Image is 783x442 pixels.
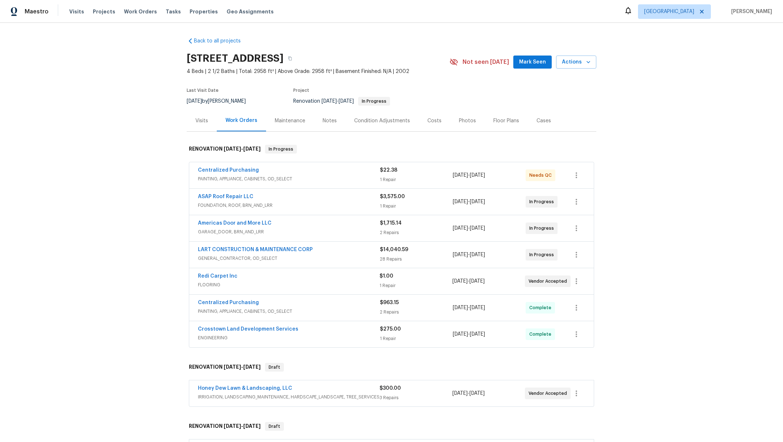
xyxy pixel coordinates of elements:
[190,8,218,15] span: Properties
[556,56,596,69] button: Actions
[198,281,380,288] span: FLOORING
[198,247,313,252] a: LART CONSTRUCTION & MAINTENANCE CORP
[187,68,449,75] span: 4 Beds | 2 1/2 Baths | Total: 2958 ft² | Above Grade: 2958 ft² | Basement Finished: N/A | 2002
[93,8,115,15] span: Projects
[536,117,551,124] div: Cases
[463,58,509,66] span: Not seen [DATE]
[275,117,305,124] div: Maintenance
[243,423,261,429] span: [DATE]
[195,117,208,124] div: Visits
[198,168,259,173] a: Centralized Purchasing
[243,364,261,369] span: [DATE]
[470,332,485,337] span: [DATE]
[380,274,393,279] span: $1.00
[227,8,274,15] span: Geo Assignments
[529,251,557,258] span: In Progress
[224,364,241,369] span: [DATE]
[187,415,596,438] div: RENOVATION [DATE]-[DATE]Draft
[380,194,405,199] span: $3,575.00
[266,364,283,371] span: Draft
[380,221,402,226] span: $1,715.14
[198,308,380,315] span: PAINTING, APPLIANCE, CABINETS, OD_SELECT
[293,88,309,93] span: Project
[266,146,296,153] span: In Progress
[124,8,157,15] span: Work Orders
[283,52,297,65] button: Copy Address
[380,202,453,210] div: 1 Repair
[354,117,410,124] div: Condition Adjustments
[198,221,272,226] a: Americas Door and More LLC
[380,386,401,391] span: $300.00
[453,331,485,338] span: -
[470,173,485,178] span: [DATE]
[339,99,354,104] span: [DATE]
[453,251,485,258] span: -
[453,173,468,178] span: [DATE]
[562,58,591,67] span: Actions
[453,305,468,310] span: [DATE]
[529,278,570,285] span: Vendor Accepted
[198,393,380,401] span: IRRIGATION, LANDSCAPING_MAINTENANCE, HARDSCAPE_LANDSCAPE, TREE_SERVICES
[453,198,485,205] span: -
[198,255,380,262] span: GENERAL_CONTRACTOR, OD_SELECT
[198,386,292,391] a: Honey Dew Lawn & Landscaping, LLC
[243,146,261,151] span: [DATE]
[224,423,241,429] span: [DATE]
[470,226,485,231] span: [DATE]
[380,308,453,316] div: 2 Repairs
[453,225,485,232] span: -
[198,334,380,341] span: ENGINEERING
[323,117,337,124] div: Notes
[198,327,298,332] a: Crosstown Land Development Services
[529,198,557,205] span: In Progress
[187,37,256,45] a: Back to all projects
[359,99,389,103] span: In Progress
[224,146,261,151] span: -
[187,55,283,62] h2: [STREET_ADDRESS]
[452,279,468,284] span: [DATE]
[189,422,261,431] h6: RENOVATION
[198,300,259,305] a: Centralized Purchasing
[453,304,485,311] span: -
[529,304,554,311] span: Complete
[469,391,485,396] span: [DATE]
[380,229,453,236] div: 2 Repairs
[470,252,485,257] span: [DATE]
[470,305,485,310] span: [DATE]
[380,168,397,173] span: $22.38
[452,278,485,285] span: -
[529,172,555,179] span: Needs QC
[266,423,283,430] span: Draft
[453,332,468,337] span: [DATE]
[380,247,408,252] span: $14,040.59
[453,226,468,231] span: [DATE]
[380,335,453,342] div: 1 Repair
[380,327,401,332] span: $275.00
[453,199,468,204] span: [DATE]
[224,423,261,429] span: -
[198,228,380,236] span: GARAGE_DOOR, BRN_AND_LRR
[166,9,181,14] span: Tasks
[519,58,546,67] span: Mark Seen
[459,117,476,124] div: Photos
[529,390,570,397] span: Vendor Accepted
[187,138,596,161] div: RENOVATION [DATE]-[DATE]In Progress
[493,117,519,124] div: Floor Plans
[644,8,694,15] span: [GEOGRAPHIC_DATA]
[225,117,257,124] div: Work Orders
[728,8,772,15] span: [PERSON_NAME]
[322,99,337,104] span: [DATE]
[224,146,241,151] span: [DATE]
[25,8,49,15] span: Maestro
[198,274,237,279] a: Redi Carpet Inc
[189,145,261,154] h6: RENOVATION
[198,175,380,183] span: PAINTING, APPLIANCE, CABINETS, OD_SELECT
[529,331,554,338] span: Complete
[380,394,452,401] div: 3 Repairs
[529,225,557,232] span: In Progress
[187,356,596,379] div: RENOVATION [DATE]-[DATE]Draft
[187,88,219,93] span: Last Visit Date
[224,364,261,369] span: -
[380,282,452,289] div: 1 Repair
[198,194,253,199] a: ASAP Roof Repair LLC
